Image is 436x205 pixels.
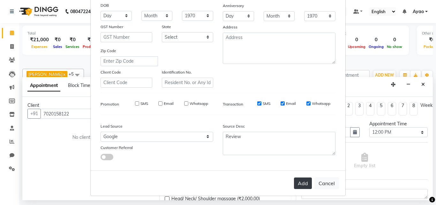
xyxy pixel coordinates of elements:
[286,101,296,106] label: Email
[101,145,133,151] label: Customer Referral
[314,177,339,189] button: Cancel
[101,78,152,88] input: Client Code
[101,32,152,42] input: GST Number
[162,69,192,75] label: Identification No.
[140,101,148,106] label: SMS
[162,78,214,88] input: Resident No. or Any Id
[101,3,109,8] label: DOB
[162,24,171,30] label: State
[223,123,245,129] label: Source Desc
[223,24,237,30] label: Address
[263,101,270,106] label: SMS
[101,123,123,129] label: Lead Source
[294,177,312,189] button: Add
[101,101,119,107] label: Promotion
[223,101,243,107] label: Transaction
[223,3,244,9] label: Anniversary
[101,48,116,54] label: Zip Code
[190,101,208,106] label: Whatsapp
[101,24,123,30] label: GST Number
[312,101,330,106] label: Whatsapp
[101,56,158,66] input: Enter Zip Code
[101,69,121,75] label: Client Code
[164,101,174,106] label: Email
